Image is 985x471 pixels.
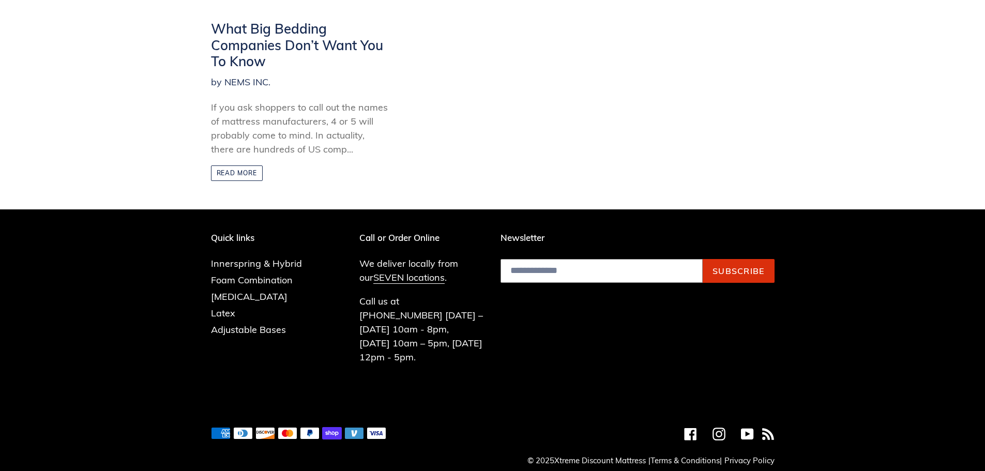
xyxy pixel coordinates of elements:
[373,271,445,284] a: SEVEN locations
[211,21,388,69] a: What Big Bedding Companies Don’t Want You To Know
[650,455,720,465] a: Terms & Conditions
[554,455,646,465] a: Xtreme Discount Mattress
[211,100,388,156] div: If you ask shoppers to call out the names of mattress manufacturers, 4 or 5 will probably come to...
[703,259,775,283] button: Subscribe
[211,274,293,286] a: Foam Combination
[211,324,286,336] a: Adjustable Bases
[724,455,775,465] a: Privacy Policy
[211,233,317,243] p: Quick links
[501,233,775,243] p: Newsletter
[211,291,287,302] a: [MEDICAL_DATA]
[211,257,302,269] a: Innerspring & Hybrid
[211,165,263,181] a: Read more: What Big Bedding Companies Don’t Want You To Know
[527,455,646,465] small: © 2025
[359,294,485,364] p: Call us at [PHONE_NUMBER] [DATE] – [DATE] 10am - 8pm, [DATE] 10am – 5pm, [DATE] 12pm - 5pm.
[359,256,485,284] p: We deliver locally from our .
[648,455,722,465] small: | |
[713,266,765,276] span: Subscribe
[211,307,235,319] a: Latex
[211,75,270,89] span: by NEMS INC.
[359,233,485,243] p: Call or Order Online
[501,259,703,283] input: Email address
